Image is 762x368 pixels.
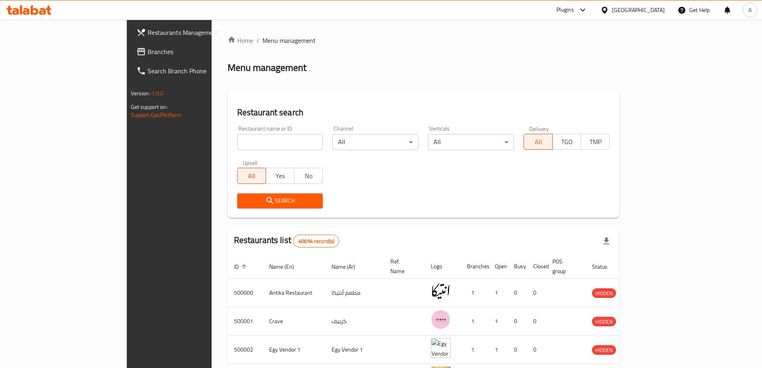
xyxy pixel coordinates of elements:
div: HIDDEN [592,288,616,298]
button: TGO [552,134,581,150]
td: Egy Vendor 1 [325,336,384,364]
td: 0 [508,336,527,364]
span: All [527,136,549,148]
input: Search for restaurant name or ID.. [237,134,323,150]
button: TMP [581,134,610,150]
td: 1 [488,279,508,307]
span: HIDDEN [592,317,616,326]
th: Closed [527,254,546,279]
button: Search [237,193,323,208]
span: Name (Ar) [332,262,366,271]
td: Antika Restaurant [263,279,325,307]
th: Busy [508,254,527,279]
img: Egy Vendor 1 [431,338,451,358]
h2: Menu management [228,61,306,74]
td: 1 [460,336,488,364]
td: 0 [508,307,527,336]
button: Yes [266,168,294,184]
td: 0 [527,279,546,307]
span: Version: [131,88,150,99]
img: Crave [431,310,451,330]
td: 0 [527,307,546,336]
a: Support.OpsPlatform [131,110,182,120]
td: Crave [263,307,325,336]
span: Yes [269,170,291,182]
div: Total records count [293,235,339,247]
a: Restaurants Management [130,23,254,42]
td: Egy Vendor 1 [263,336,325,364]
span: POS group [552,257,576,276]
a: Branches [130,42,254,61]
span: Restaurants Management [148,28,248,37]
div: All [332,134,418,150]
td: 0 [508,279,527,307]
span: HIDDEN [592,346,616,355]
td: 1 [460,307,488,336]
a: Search Branch Phone [130,61,254,80]
td: 1 [488,336,508,364]
span: TGO [556,136,578,148]
span: All [241,170,263,182]
span: 40694 record(s) [294,237,339,245]
span: Branches [148,47,248,56]
li: / [256,36,259,45]
span: Search Branch Phone [148,66,248,76]
th: Branches [460,254,488,279]
nav: breadcrumb [228,36,620,45]
span: Get support on: [131,102,168,112]
h2: Restaurant search [237,107,610,119]
button: All [524,134,552,150]
td: 1 [460,279,488,307]
div: Export file [597,231,616,251]
label: Delivery [529,126,549,131]
div: [GEOGRAPHIC_DATA] [612,6,665,14]
span: Menu management [262,36,316,45]
th: Open [488,254,508,279]
span: Name (En) [269,262,304,271]
button: All [237,168,266,184]
span: A [748,6,752,14]
label: Upsell [243,160,258,165]
span: Status [592,262,618,271]
span: TMP [584,136,606,148]
button: No [294,168,323,184]
div: All [428,134,514,150]
td: كرييف [325,307,384,336]
th: Logo [424,254,460,279]
img: Antika Restaurant [431,281,451,301]
span: Search [244,196,317,206]
td: 0 [527,336,546,364]
span: ID [234,262,249,271]
span: Ref. Name [390,257,415,276]
span: No [298,170,320,182]
span: HIDDEN [592,289,616,298]
div: Plugins [556,5,574,15]
td: مطعم أنتيكا [325,279,384,307]
span: 1.0.0 [152,88,164,99]
td: 1 [488,307,508,336]
h2: Restaurants list [234,234,340,247]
